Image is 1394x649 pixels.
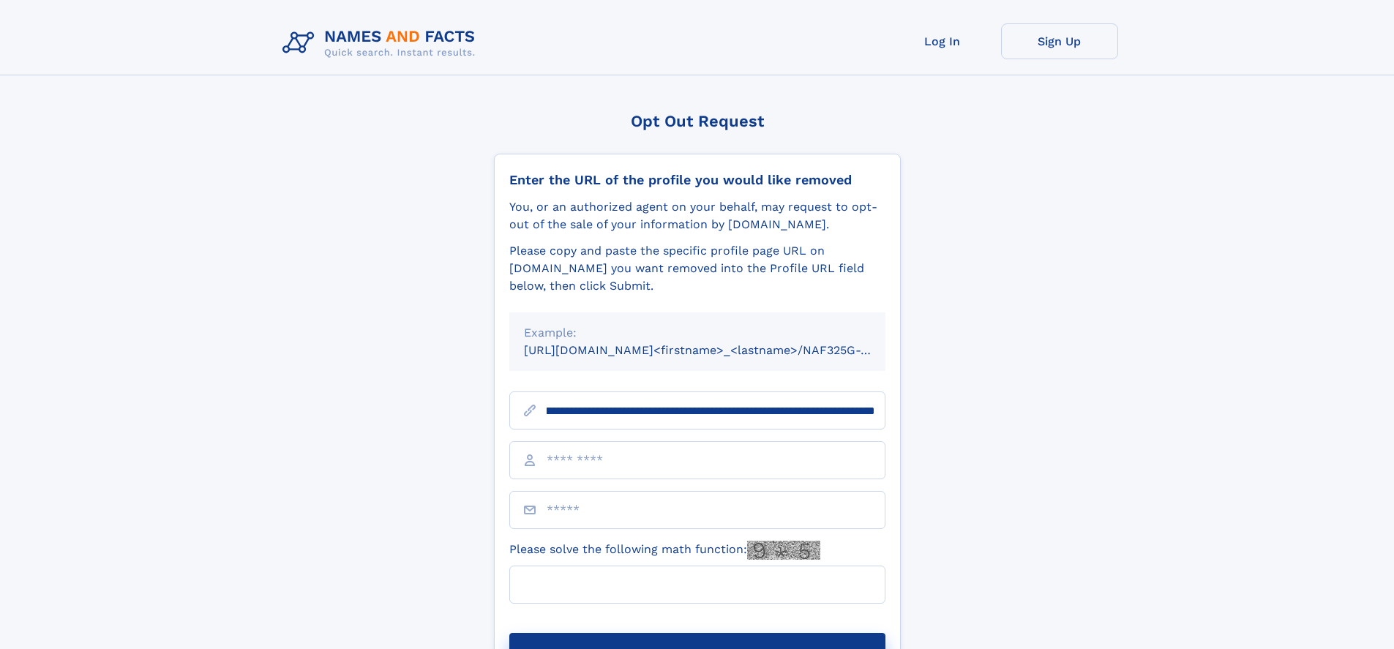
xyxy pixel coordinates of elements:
[509,242,885,295] div: Please copy and paste the specific profile page URL on [DOMAIN_NAME] you want removed into the Pr...
[509,198,885,233] div: You, or an authorized agent on your behalf, may request to opt-out of the sale of your informatio...
[1001,23,1118,59] a: Sign Up
[524,324,871,342] div: Example:
[494,112,901,130] div: Opt Out Request
[277,23,487,63] img: Logo Names and Facts
[524,343,913,357] small: [URL][DOMAIN_NAME]<firstname>_<lastname>/NAF325G-xxxxxxxx
[509,541,820,560] label: Please solve the following math function:
[509,172,885,188] div: Enter the URL of the profile you would like removed
[884,23,1001,59] a: Log In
